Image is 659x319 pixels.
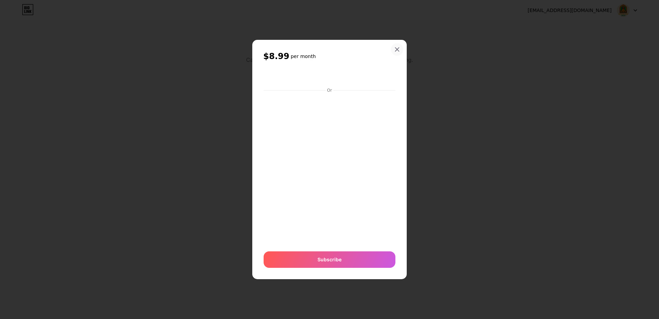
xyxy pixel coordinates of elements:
iframe: Cadre de bouton sécurisé pour le paiement [264,69,395,86]
span: Subscribe [317,256,342,263]
div: Or [326,88,333,93]
iframe: Cadre de saisie sécurisé pour le paiement [262,94,397,244]
span: $8.99 [263,51,289,62]
h6: per month [291,53,316,60]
